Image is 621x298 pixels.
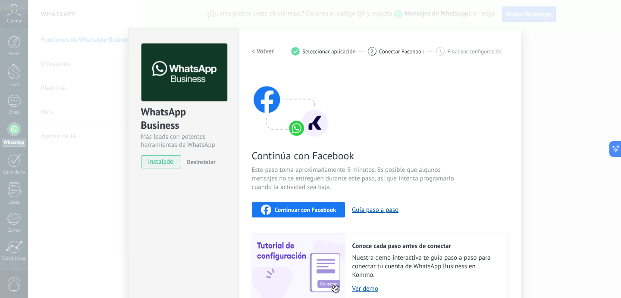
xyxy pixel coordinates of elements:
[370,48,373,55] span: 2
[141,43,227,102] img: logo_main.png
[352,206,398,214] button: Guía paso a paso
[252,149,457,162] span: Continúa con Facebook
[252,166,457,192] span: Este paso toma aproximadamente 5 minutos. Es posible que algunos mensajes no se entreguen durante...
[352,285,499,293] a: Ver demo
[439,48,442,55] span: 3
[447,48,502,55] span: Finalizar configuración
[141,133,226,149] div: Más leads con potentes herramientas de WhatsApp
[141,155,181,168] span: instalado
[352,242,499,250] h2: Conoce cada paso antes de conectar
[275,207,336,213] span: Continuar con Facebook
[252,47,274,56] h2: < Volver
[302,48,356,55] span: Seleccionar aplicación
[141,105,226,133] div: WhatsApp Business
[352,254,499,279] span: Nuestra demo interactiva te guía paso a paso para conectar tu cuenta de WhatsApp Business en Kommo.
[252,43,274,59] button: < Volver
[379,48,424,55] span: Conectar Facebook
[183,155,216,168] button: Desinstalar
[252,69,329,138] img: connect with facebook
[187,158,216,166] span: Desinstalar
[252,202,345,217] button: Continuar con Facebook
